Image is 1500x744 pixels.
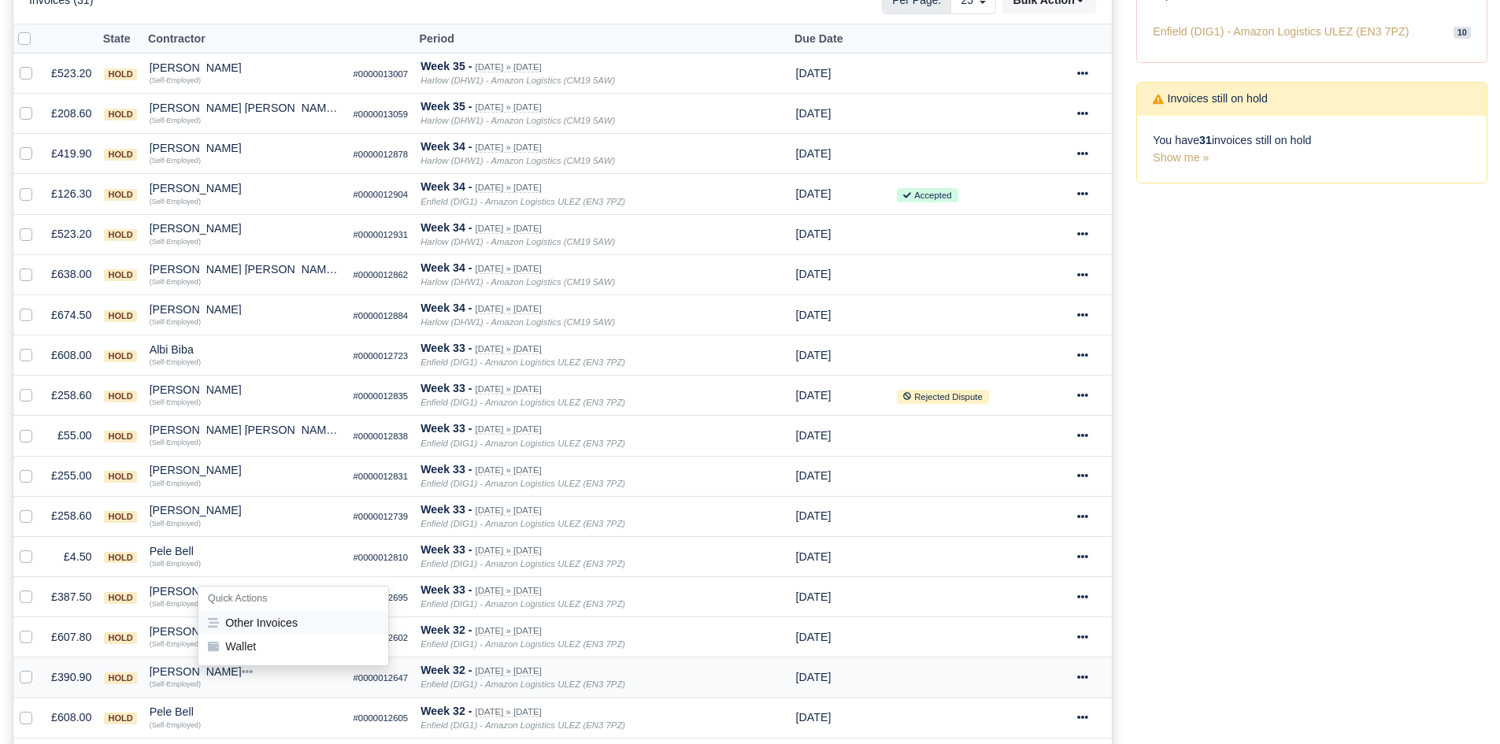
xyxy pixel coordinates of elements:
small: #0000012605 [354,713,409,723]
span: hold [104,592,136,604]
small: [DATE] » [DATE] [476,224,542,234]
i: Enfield (DIG1) - Amazon Logistics ULEZ (EN3 7PZ) [420,479,625,488]
h6: Quick Actions [198,587,388,611]
small: #0000012810 [354,553,409,562]
small: [DATE] » [DATE] [476,143,542,153]
td: £126.30 [45,174,98,214]
div: [PERSON_NAME] [150,384,341,395]
div: [PERSON_NAME] [150,183,341,194]
span: 5 days ago [796,349,831,361]
td: £4.50 [45,536,98,576]
small: #0000012835 [354,391,409,401]
small: #0000013059 [354,109,409,119]
strong: Week 32 - [420,664,472,676]
strong: Week 35 - [420,60,472,72]
th: State [98,24,143,54]
strong: Week 35 - [420,100,472,113]
td: £390.90 [45,657,98,698]
span: hold [104,672,136,684]
small: #0000012831 [354,472,409,481]
strong: Week 33 - [420,422,472,435]
div: [PERSON_NAME] [PERSON_NAME] [150,626,341,637]
div: [PERSON_NAME] [150,304,341,315]
span: 1 week from now [796,67,831,80]
strong: Week 32 - [420,705,472,717]
strong: Week 33 - [420,382,472,394]
span: 1 day from now [796,309,831,321]
div: Pele Bell [150,546,341,557]
span: hold [104,350,136,362]
small: (Self-Employed) [150,238,201,246]
div: [PERSON_NAME] [PERSON_NAME] [150,264,341,275]
div: [PERSON_NAME] [PERSON_NAME] [150,424,341,435]
small: (Self-Employed) [150,680,201,688]
small: #0000012723 [354,351,409,361]
span: hold [104,552,136,564]
small: (Self-Employed) [150,76,201,84]
small: [DATE] » [DATE] [476,102,542,113]
small: #0000012838 [354,431,409,441]
td: £674.50 [45,294,98,335]
small: (Self-Employed) [150,318,201,326]
td: £208.60 [45,94,98,134]
i: Enfield (DIG1) - Amazon Logistics ULEZ (EN3 7PZ) [420,679,625,689]
small: [DATE] » [DATE] [476,505,542,516]
small: [DATE] » [DATE] [476,304,542,314]
small: Accepted [897,188,957,202]
span: 10 [1454,27,1471,39]
div: [PERSON_NAME] [150,465,341,476]
div: Chat Widget [1421,668,1500,744]
small: [DATE] » [DATE] [476,424,542,435]
strong: Week 33 - [420,503,472,516]
div: [PERSON_NAME] [150,666,341,677]
small: #0000012878 [354,150,409,159]
small: [DATE] » [DATE] [476,344,542,354]
small: [DATE] » [DATE] [476,384,542,394]
td: £255.00 [45,456,98,496]
div: [PERSON_NAME] [150,586,341,597]
td: £638.00 [45,254,98,294]
span: 1 week ago [796,631,831,643]
div: [PERSON_NAME] [150,62,341,73]
button: Other Invoices [198,611,388,635]
div: [PERSON_NAME] [150,143,341,154]
i: Enfield (DIG1) - Amazon Logistics ULEZ (EN3 7PZ) [420,639,625,649]
i: Enfield (DIG1) - Amazon Logistics ULEZ (EN3 7PZ) [420,439,625,448]
div: Pele Bell [150,706,341,717]
strong: Week 33 - [420,342,472,354]
div: [PERSON_NAME] [150,505,341,516]
small: [DATE] » [DATE] [476,264,542,274]
i: Enfield (DIG1) - Amazon Logistics ULEZ (EN3 7PZ) [420,398,625,407]
small: (Self-Employed) [150,560,201,568]
i: Enfield (DIG1) - Amazon Logistics ULEZ (EN3 7PZ) [420,357,625,367]
td: £419.90 [45,134,98,174]
span: 1 week ago [796,671,831,683]
strong: Week 34 - [420,302,472,314]
small: [DATE] » [DATE] [476,707,542,717]
div: [PERSON_NAME] [150,223,341,234]
td: £258.60 [45,376,98,416]
button: Wallet [198,635,388,658]
i: Harlow (DHW1) - Amazon Logistics (CM19 5AW) [420,156,615,165]
td: £608.00 [45,335,98,376]
td: £607.80 [45,617,98,657]
strong: Week 34 - [420,140,472,153]
small: (Self-Employed) [150,117,201,124]
i: Enfield (DIG1) - Amazon Logistics ULEZ (EN3 7PZ) [420,599,625,609]
span: hold [104,713,136,724]
span: hold [104,431,136,442]
span: hold [104,189,136,201]
span: 1 day from now [796,187,831,200]
i: Enfield (DIG1) - Amazon Logistics ULEZ (EN3 7PZ) [420,197,625,206]
td: £55.00 [45,416,98,456]
span: hold [104,471,136,483]
i: Enfield (DIG1) - Amazon Logistics ULEZ (EN3 7PZ) [420,519,625,528]
div: [PERSON_NAME] [PERSON_NAME] [150,102,341,113]
small: (Self-Employed) [150,358,201,366]
span: hold [104,632,136,644]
